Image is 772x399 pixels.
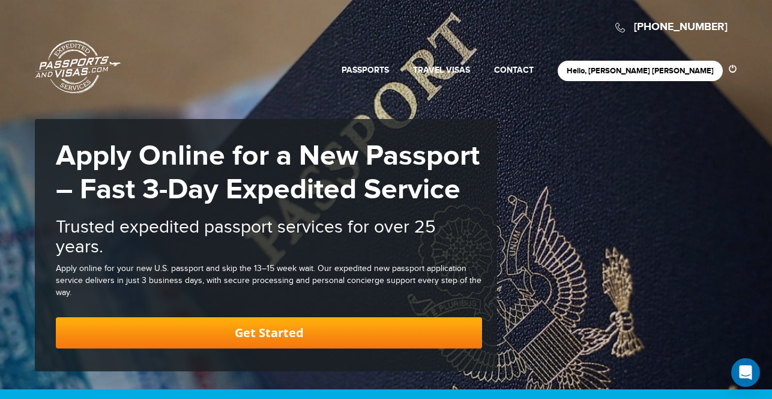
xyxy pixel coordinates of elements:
a: Passports [342,65,389,75]
a: [PHONE_NUMBER] [634,20,728,34]
a: Passports & [DOMAIN_NAME] [35,40,121,94]
h2: Trusted expedited passport services for over 25 years. [56,218,482,257]
div: Apply online for your new U.S. passport and skip the 13–15 week wait. Our expedited new passport ... [56,263,482,299]
a: Travel Visas [413,65,470,75]
div: Open Intercom Messenger [731,358,760,387]
a: Hello, [PERSON_NAME] [PERSON_NAME] [567,66,714,76]
strong: Apply Online for a New Passport – Fast 3-Day Expedited Service [56,139,480,207]
a: Contact [494,65,534,75]
a: Get Started [56,317,482,349]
